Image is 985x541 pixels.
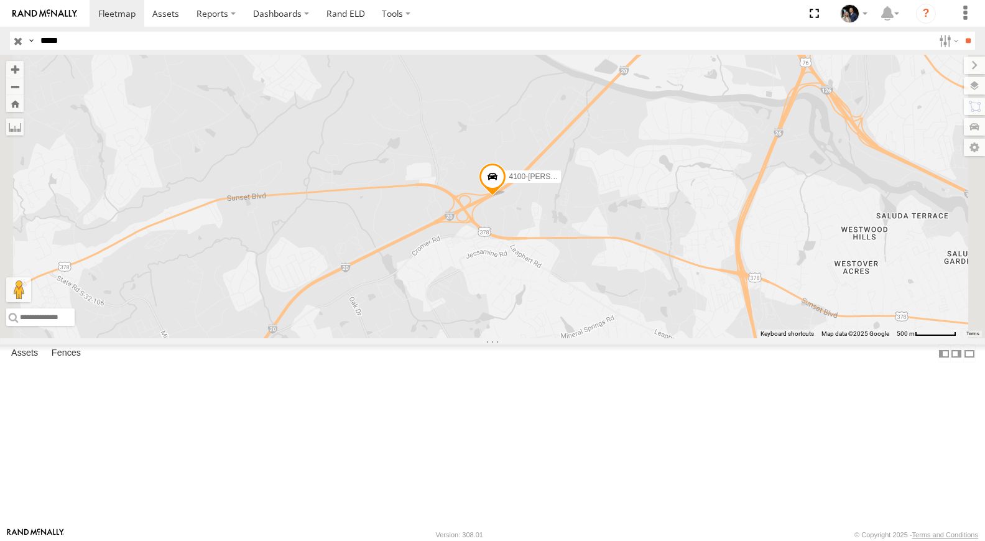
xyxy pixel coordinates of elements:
label: Search Query [26,32,36,50]
label: Search Filter Options [934,32,961,50]
label: Assets [5,345,44,363]
label: Hide Summary Table [963,344,976,363]
div: Version: 308.01 [436,531,483,539]
label: Map Settings [964,139,985,156]
span: 500 m [897,330,915,337]
button: Drag Pegman onto the map to open Street View [6,277,31,302]
a: Visit our Website [7,529,64,541]
button: Map Scale: 500 m per 63 pixels [893,330,960,338]
button: Keyboard shortcuts [761,330,814,338]
span: Map data ©2025 Google [821,330,889,337]
label: Dock Summary Table to the Left [938,344,950,363]
span: 4100-[PERSON_NAME] [509,173,589,182]
button: Zoom in [6,61,24,78]
button: Zoom Home [6,95,24,112]
i: ? [916,4,936,24]
label: Measure [6,118,24,136]
div: © Copyright 2025 - [854,531,978,539]
label: Fences [45,345,87,363]
button: Zoom out [6,78,24,95]
a: Terms and Conditions [912,531,978,539]
a: Terms (opens in new tab) [966,331,979,336]
img: rand-logo.svg [12,9,77,18]
label: Dock Summary Table to the Right [950,344,963,363]
div: Lauren Jackson [836,4,872,23]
